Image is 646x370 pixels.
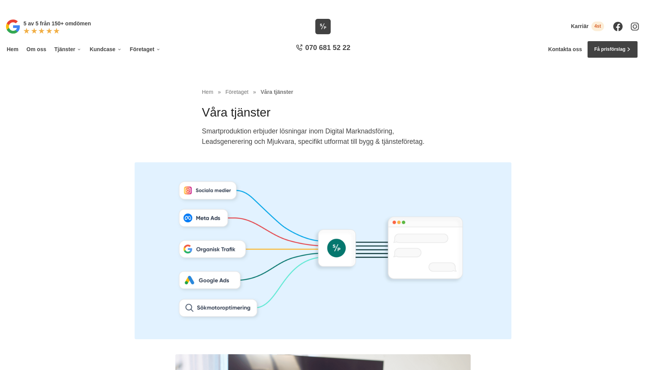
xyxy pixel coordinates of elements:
span: Företaget [225,89,248,95]
span: 070 681 52 22 [305,43,350,53]
h1: Våra tjänster [202,104,444,126]
p: 5 av 5 från 150+ omdömen [23,19,91,28]
p: Smartproduktion erbjuder lösningar inom Digital Marknadsföring, Leadsgenerering och Mjukvara, spe... [202,126,444,151]
span: » [218,88,221,96]
a: 070 681 52 22 [293,43,353,56]
a: Våra tjänster [261,89,293,95]
span: 4st [591,22,604,31]
a: Karriär 4st [571,22,604,31]
p: Vi vann Årets Unga Företagare i Dalarna 2024 – [3,3,643,10]
a: Tjänster [53,41,83,58]
a: Hem [5,41,20,58]
span: Få prisförslag [594,46,625,53]
span: » [253,88,256,96]
a: Kontakta oss [548,46,582,53]
a: Företaget [225,89,250,95]
img: Våra tjänster [135,162,511,339]
a: Få prisförslag [587,41,638,58]
span: Karriär [571,23,589,30]
nav: Breadcrumb [202,88,444,96]
a: Hem [202,89,213,95]
a: Kundcase [88,41,123,58]
a: Företaget [128,41,162,58]
a: Om oss [25,41,47,58]
a: Läs pressmeddelandet här! [346,3,409,8]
